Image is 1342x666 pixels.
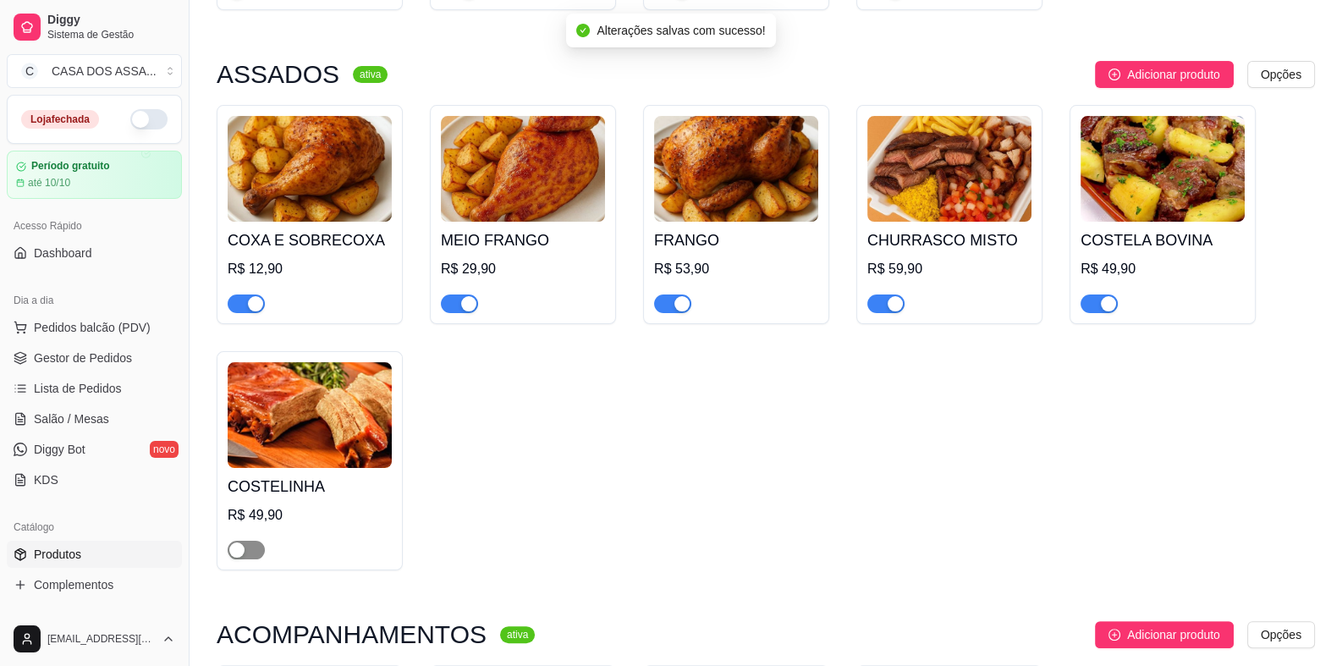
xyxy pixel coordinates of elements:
[228,228,392,252] h4: COXA E SOBRECOXA
[228,116,392,222] img: product-image
[130,109,168,129] button: Alterar Status
[7,151,182,199] a: Período gratuitoaté 10/10
[1081,259,1245,279] div: R$ 49,90
[28,176,70,190] article: até 10/10
[21,63,38,80] span: C
[228,475,392,498] h4: COSTELINHA
[7,287,182,314] div: Dia a dia
[217,625,487,645] h3: ACOMPANHAMENTOS
[34,576,113,593] span: Complementos
[34,410,109,427] span: Salão / Mesas
[597,24,765,37] span: Alterações salvas com sucesso!
[1095,61,1234,88] button: Adicionar produto
[1095,621,1234,648] button: Adicionar produto
[7,7,182,47] a: DiggySistema de Gestão
[1261,625,1301,644] span: Opções
[7,54,182,88] button: Select a team
[217,64,339,85] h3: ASSADOS
[867,259,1031,279] div: R$ 59,90
[1108,629,1120,641] span: plus-circle
[441,259,605,279] div: R$ 29,90
[7,314,182,341] button: Pedidos balcão (PDV)
[1247,621,1315,648] button: Opções
[47,28,175,41] span: Sistema de Gestão
[654,259,818,279] div: R$ 53,90
[7,619,182,659] button: [EMAIL_ADDRESS][DOMAIN_NAME]
[7,571,182,598] a: Complementos
[7,466,182,493] a: KDS
[1261,65,1301,84] span: Opções
[34,441,85,458] span: Diggy Bot
[7,541,182,568] a: Produtos
[228,362,392,468] img: product-image
[34,380,122,397] span: Lista de Pedidos
[21,110,99,129] div: Loja fechada
[34,319,151,336] span: Pedidos balcão (PDV)
[228,505,392,526] div: R$ 49,90
[500,626,535,643] sup: ativa
[34,471,58,488] span: KDS
[441,228,605,252] h4: MEIO FRANGO
[47,632,155,646] span: [EMAIL_ADDRESS][DOMAIN_NAME]
[576,24,590,37] span: check-circle
[1081,116,1245,222] img: product-image
[1108,69,1120,80] span: plus-circle
[1247,61,1315,88] button: Opções
[7,514,182,541] div: Catálogo
[34,546,81,563] span: Produtos
[7,239,182,267] a: Dashboard
[1081,228,1245,252] h4: COSTELA BOVINA
[7,436,182,463] a: Diggy Botnovo
[34,350,132,366] span: Gestor de Pedidos
[7,344,182,372] a: Gestor de Pedidos
[654,228,818,252] h4: FRANGO
[7,212,182,239] div: Acesso Rápido
[31,160,110,173] article: Período gratuito
[654,116,818,222] img: product-image
[52,63,157,80] div: CASA DOS ASSA ...
[7,375,182,402] a: Lista de Pedidos
[7,405,182,432] a: Salão / Mesas
[34,245,92,261] span: Dashboard
[1127,65,1220,84] span: Adicionar produto
[353,66,388,83] sup: ativa
[867,116,1031,222] img: product-image
[867,228,1031,252] h4: CHURRASCO MISTO
[228,259,392,279] div: R$ 12,90
[441,116,605,222] img: product-image
[1127,625,1220,644] span: Adicionar produto
[47,13,175,28] span: Diggy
